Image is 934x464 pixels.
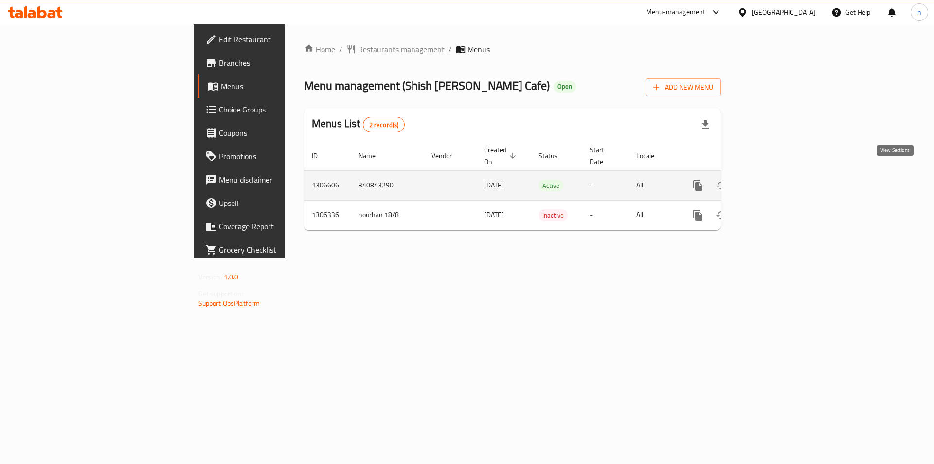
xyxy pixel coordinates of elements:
div: Export file [694,113,717,136]
a: Restaurants management [346,43,445,55]
h2: Menus List [312,116,405,132]
a: Grocery Checklist [198,238,350,261]
span: Menus [467,43,490,55]
a: Menus [198,74,350,98]
span: Upsell [219,197,342,209]
td: All [629,170,679,200]
span: Created On [484,144,519,167]
span: 1.0.0 [224,271,239,283]
button: Change Status [710,204,733,227]
a: Support.OpsPlatform [198,297,260,310]
span: Locale [636,150,667,162]
span: Coupons [219,127,342,139]
a: Coupons [198,121,350,145]
span: Choice Groups [219,104,342,115]
div: [GEOGRAPHIC_DATA] [752,7,816,18]
span: Add New Menu [653,81,713,93]
span: Menu management ( Shish [PERSON_NAME] Cafe ) [304,74,550,96]
span: Version: [198,271,222,283]
span: Start Date [590,144,617,167]
div: Open [554,81,576,93]
span: Grocery Checklist [219,244,342,256]
span: Coverage Report [219,221,342,232]
li: / [449,43,452,55]
span: Branches [219,57,342,69]
span: ID [312,150,330,162]
div: Menu-management [646,6,706,18]
span: Menu disclaimer [219,174,342,186]
a: Upsell [198,191,350,215]
td: - [582,200,629,230]
div: Inactive [539,209,568,221]
button: Change Status [710,174,733,197]
span: [DATE] [484,208,504,221]
td: 340843290 [351,170,424,200]
span: Edit Restaurant [219,34,342,45]
a: Menu disclaimer [198,168,350,191]
a: Branches [198,51,350,74]
button: more [686,204,710,227]
span: Inactive [539,210,568,221]
button: more [686,174,710,197]
span: Vendor [431,150,465,162]
a: Choice Groups [198,98,350,121]
td: nourhan 18/8 [351,200,424,230]
th: Actions [679,141,788,171]
span: Get support on: [198,287,243,300]
span: Name [359,150,388,162]
span: n [917,7,921,18]
a: Edit Restaurant [198,28,350,51]
div: Total records count [363,117,405,132]
span: Menus [221,80,342,92]
button: Add New Menu [646,78,721,96]
span: Open [554,82,576,91]
nav: breadcrumb [304,43,721,55]
span: Active [539,180,563,191]
td: All [629,200,679,230]
td: - [582,170,629,200]
table: enhanced table [304,141,788,230]
span: 2 record(s) [363,120,405,130]
span: [DATE] [484,179,504,191]
span: Promotions [219,150,342,162]
span: Restaurants management [358,43,445,55]
a: Promotions [198,145,350,168]
span: Status [539,150,570,162]
a: Coverage Report [198,215,350,238]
